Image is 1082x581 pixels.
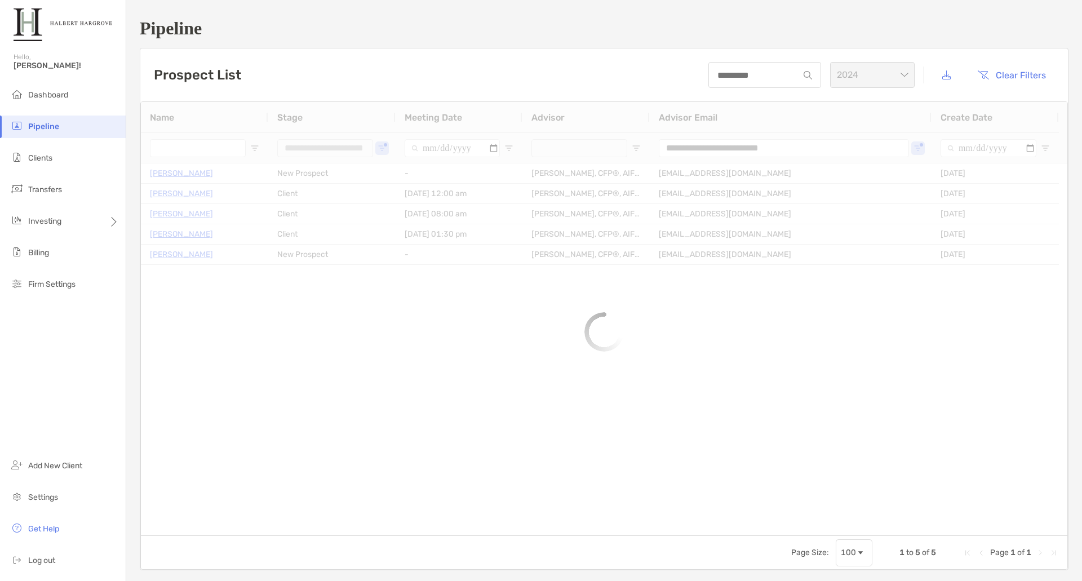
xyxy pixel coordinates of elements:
[791,548,829,557] div: Page Size:
[28,153,52,163] span: Clients
[10,277,24,290] img: firm-settings icon
[963,548,972,557] div: First Page
[1036,548,1045,557] div: Next Page
[28,280,76,289] span: Firm Settings
[1026,548,1031,557] span: 1
[922,548,929,557] span: of
[837,63,908,87] span: 2024
[10,87,24,101] img: dashboard icon
[1017,548,1025,557] span: of
[10,490,24,503] img: settings icon
[1010,548,1016,557] span: 1
[10,521,24,535] img: get-help icon
[10,553,24,566] img: logout icon
[10,150,24,164] img: clients icon
[28,556,55,565] span: Log out
[10,458,24,472] img: add_new_client icon
[804,71,812,79] img: input icon
[969,63,1054,87] button: Clear Filters
[931,548,936,557] span: 5
[14,5,112,45] img: Zoe Logo
[28,216,61,226] span: Investing
[28,122,59,131] span: Pipeline
[899,548,904,557] span: 1
[977,548,986,557] div: Previous Page
[10,245,24,259] img: billing icon
[10,119,24,132] img: pipeline icon
[28,524,59,534] span: Get Help
[140,18,1068,39] h1: Pipeline
[906,548,914,557] span: to
[836,539,872,566] div: Page Size
[28,248,49,258] span: Billing
[28,90,68,100] span: Dashboard
[10,182,24,196] img: transfers icon
[915,548,920,557] span: 5
[14,61,119,70] span: [PERSON_NAME]!
[28,185,62,194] span: Transfers
[10,214,24,227] img: investing icon
[990,548,1009,557] span: Page
[1049,548,1058,557] div: Last Page
[28,493,58,502] span: Settings
[28,461,82,471] span: Add New Client
[841,548,856,557] div: 100
[154,67,241,83] h3: Prospect List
